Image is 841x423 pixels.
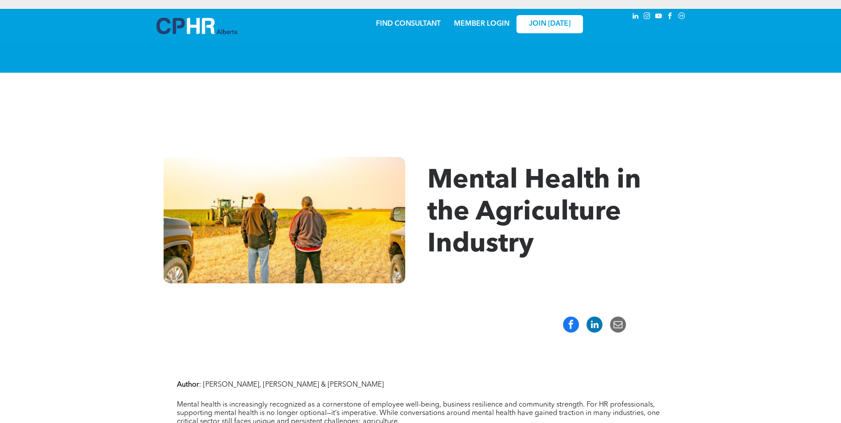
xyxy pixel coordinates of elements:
a: linkedin [631,11,641,23]
a: FIND CONSULTANT [376,20,441,27]
span: Mental Health in the Agriculture Industry [427,168,641,258]
span: : [PERSON_NAME], [PERSON_NAME] & [PERSON_NAME] [199,381,384,388]
a: MEMBER LOGIN [454,20,509,27]
span: JOIN [DATE] [529,20,571,28]
a: youtube [654,11,664,23]
strong: Author [177,381,199,388]
a: Social network [677,11,687,23]
a: facebook [665,11,675,23]
a: JOIN [DATE] [516,15,583,33]
a: instagram [642,11,652,23]
img: A blue and white logo for cp alberta [156,18,237,34]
